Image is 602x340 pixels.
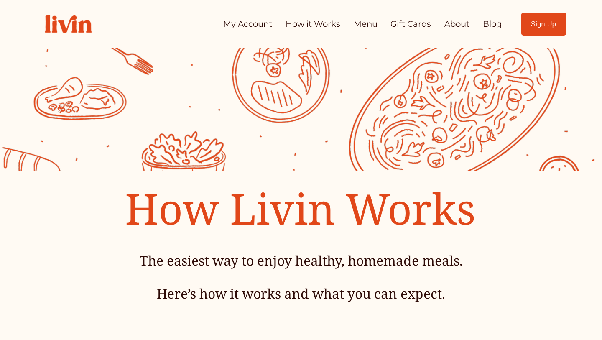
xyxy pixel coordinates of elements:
[354,16,378,32] a: Menu
[390,16,431,32] a: Gift Cards
[125,179,476,237] span: How Livin Works
[483,16,502,32] a: Blog
[286,16,340,32] a: How it Works
[81,251,521,269] h4: The easiest way to enjoy healthy, homemade meals.
[81,284,521,302] h4: Here’s how it works and what you can expect.
[36,6,100,42] img: Livin
[223,16,272,32] a: My Account
[444,16,469,32] a: About
[521,13,566,36] a: Sign Up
